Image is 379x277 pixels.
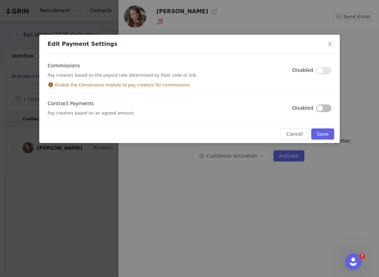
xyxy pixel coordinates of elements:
h4: Disabled [292,67,313,74]
i: icon: close [327,41,333,47]
button: Close [320,35,340,54]
h4: Disabled [292,104,313,112]
button: Cancel [281,128,308,140]
h4: Commissions [48,62,198,69]
span: 7 [359,253,365,259]
span: Enable the Conversions module to pay creators for commissions. [55,82,191,88]
span: Edit Payment Settings [48,41,117,47]
button: Save [311,128,334,140]
h5: Pay creators based on an agreed amount. [48,110,135,116]
h4: Contract Payments [48,100,135,107]
iframe: Intercom live chat [345,253,362,270]
h5: Pay creators based on the payout rate determined by their code or link. [48,72,198,78]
